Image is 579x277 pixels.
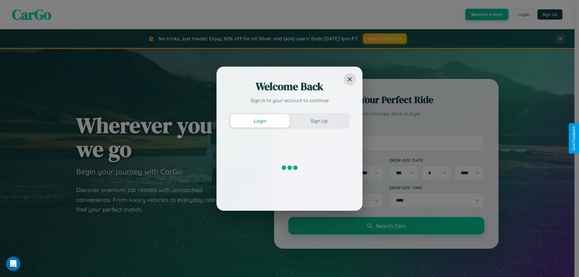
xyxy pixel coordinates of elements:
button: Sign Up [289,114,349,127]
p: Sign in to your account to continue [229,97,350,104]
iframe: Intercom live chat [6,257,21,271]
div: Give Feedback [572,126,576,151]
button: Login [230,114,289,127]
h2: Welcome Back [229,79,350,94]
